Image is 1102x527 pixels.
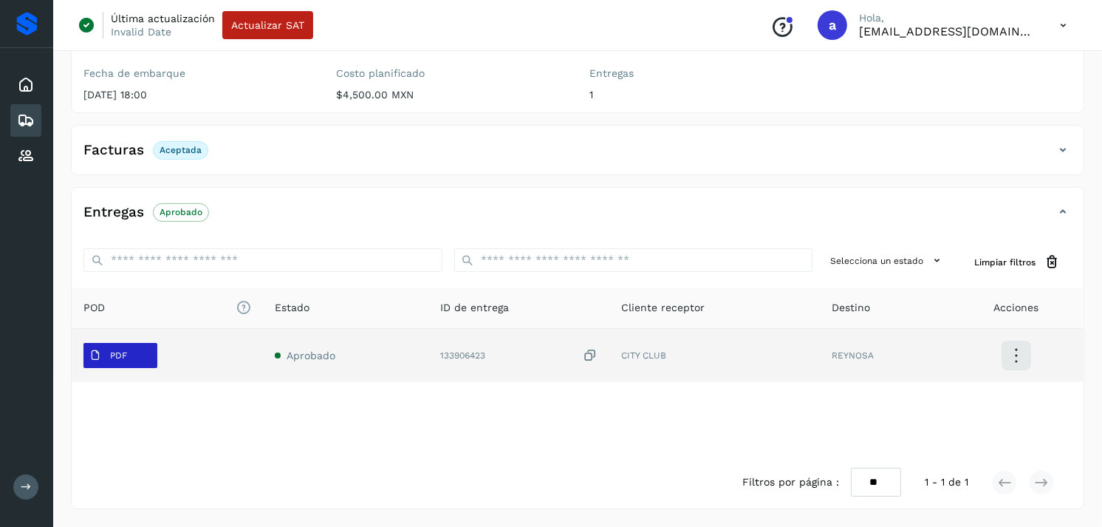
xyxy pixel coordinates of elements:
[609,329,820,382] td: CITY CLUB
[621,300,705,316] span: Cliente receptor
[111,12,215,25] p: Última actualización
[111,25,171,38] p: Invalid Date
[110,350,127,361] p: PDF
[589,89,819,101] p: 1
[974,256,1036,269] span: Limpiar filtros
[160,145,202,155] p: Aceptada
[160,207,202,217] p: Aprobado
[337,89,567,101] p: $4,500.00 MXN
[10,140,41,172] div: Proveedores
[222,11,313,39] button: Actualizar SAT
[589,67,819,80] label: Entregas
[10,69,41,101] div: Inicio
[83,89,313,101] p: [DATE] 18:00
[962,248,1072,276] button: Limpiar filtros
[275,300,309,316] span: Estado
[83,343,157,368] button: PDF
[337,67,567,80] label: Costo planificado
[824,248,951,273] button: Selecciona un estado
[231,20,304,30] span: Actualizar SAT
[832,300,870,316] span: Destino
[83,142,144,159] h4: Facturas
[10,104,41,137] div: Embarques
[287,350,335,361] span: Aprobado
[83,300,251,316] span: POD
[742,475,839,490] span: Filtros por página :
[993,300,1038,316] span: Acciones
[440,348,598,364] div: 133906423
[83,67,313,80] label: Fecha de embarque
[72,200,1084,237] div: EntregasAprobado
[925,475,968,490] span: 1 - 1 de 1
[72,137,1084,174] div: FacturasAceptada
[859,12,1036,24] p: Hola,
[83,204,144,221] h4: Entregas
[859,24,1036,38] p: alejperez@niagarawater.com
[440,300,509,316] span: ID de entrega
[820,329,949,382] td: REYNOSA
